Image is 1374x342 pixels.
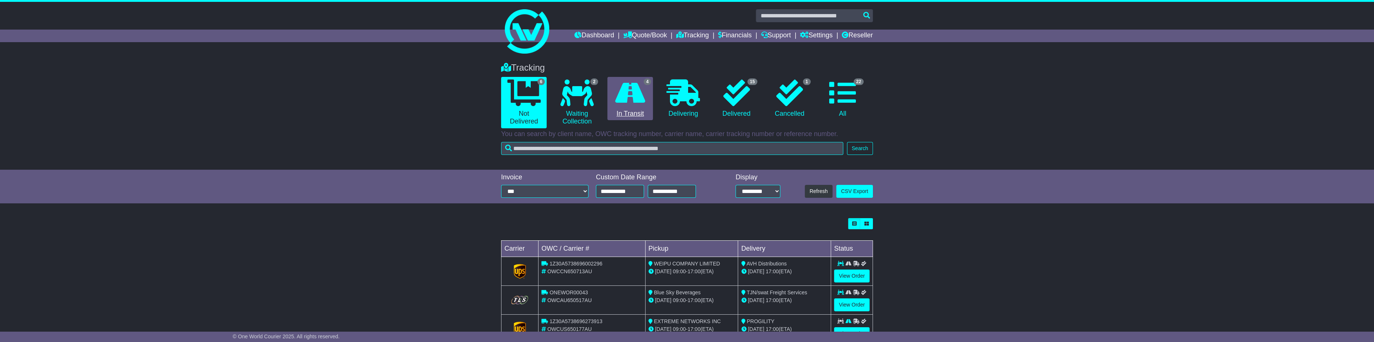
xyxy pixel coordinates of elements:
span: [DATE] [655,326,671,332]
span: 1Z30A5738696273913 [550,318,602,324]
a: View Order [834,327,870,340]
a: Quote/Book [623,30,667,42]
span: 17:00 [766,297,778,303]
span: OWCUS650177AU [547,326,592,332]
img: GetCarrierServiceLogo [514,264,526,279]
div: Custom Date Range [596,173,715,182]
button: Search [847,142,873,155]
td: Delivery [738,241,831,257]
span: OWCCN650713AU [547,268,592,274]
span: [DATE] [748,326,764,332]
td: Status [831,241,873,257]
div: (ETA) [741,268,828,275]
td: Carrier [501,241,538,257]
div: - (ETA) [648,325,735,333]
div: (ETA) [741,297,828,304]
span: 22 [854,78,864,85]
span: [DATE] [655,297,671,303]
a: Support [761,30,791,42]
div: Tracking [497,62,877,73]
img: GetCarrierServiceLogo [506,294,534,306]
a: Dashboard [574,30,614,42]
span: © One World Courier 2025. All rights reserved. [233,333,340,339]
span: 17:00 [687,326,700,332]
a: 4 In Transit [607,77,653,121]
a: Settings [800,30,833,42]
span: 15 [747,78,757,85]
span: PROGILITY [747,318,774,324]
a: CSV Export [836,185,873,198]
button: Refresh [805,185,833,198]
span: 17:00 [766,268,778,274]
span: 17:00 [766,326,778,332]
a: View Order [834,298,870,311]
span: 09:00 [673,326,686,332]
a: 15 Delivered [714,77,759,121]
a: Delivering [660,77,706,121]
a: Financials [718,30,752,42]
div: - (ETA) [648,297,735,304]
a: Tracking [676,30,709,42]
span: 1Z30A5738696002296 [550,261,602,267]
span: ONEWOR00043 [550,289,588,295]
a: 2 Waiting Collection [554,77,600,128]
span: WEIPU COMPANY LIMITED [654,261,720,267]
span: 2 [590,78,598,85]
td: OWC / Carrier # [538,241,646,257]
a: 1 Cancelled [767,77,812,121]
span: 17:00 [687,268,700,274]
span: [DATE] [655,268,671,274]
div: Display [736,173,780,182]
div: - (ETA) [648,268,735,275]
span: TJN/swat Freight Services [747,289,807,295]
span: 09:00 [673,297,686,303]
a: View Order [834,270,870,282]
span: 6 [537,78,545,85]
span: OWCAU650517AU [547,297,592,303]
span: [DATE] [748,268,764,274]
div: Invoice [501,173,588,182]
span: EXTREME NETWORKS INC [654,318,721,324]
td: Pickup [645,241,738,257]
a: 22 All [820,77,866,121]
div: (ETA) [741,325,828,333]
span: 09:00 [673,268,686,274]
img: GetCarrierServiceLogo [514,322,526,336]
p: You can search by client name, OWC tracking number, carrier name, carrier tracking number or refe... [501,130,873,138]
span: 4 [644,78,651,85]
a: 6 Not Delivered [501,77,547,128]
span: Blue Sky Beverages [654,289,701,295]
span: 1 [803,78,811,85]
span: 17:00 [687,297,700,303]
span: [DATE] [748,297,764,303]
a: Reseller [842,30,873,42]
span: AVH Distributions [747,261,787,267]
